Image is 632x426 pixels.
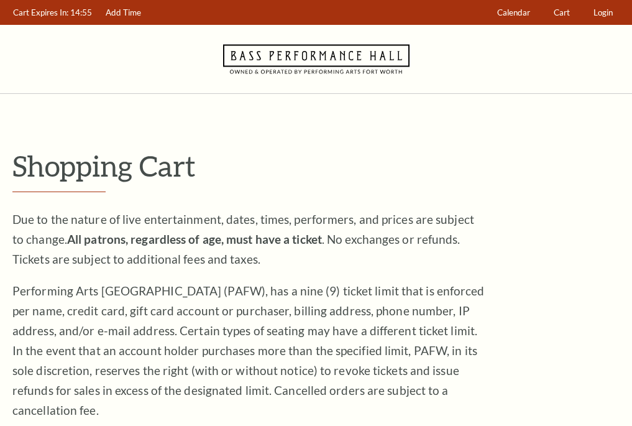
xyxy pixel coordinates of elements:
[492,1,536,25] a: Calendar
[67,232,322,246] strong: All patrons, regardless of age, must have a ticket
[100,1,147,25] a: Add Time
[593,7,613,17] span: Login
[12,281,485,420] p: Performing Arts [GEOGRAPHIC_DATA] (PAFW), has a nine (9) ticket limit that is enforced per name, ...
[497,7,530,17] span: Calendar
[70,7,92,17] span: 14:55
[588,1,619,25] a: Login
[12,212,474,266] span: Due to the nature of live entertainment, dates, times, performers, and prices are subject to chan...
[13,7,68,17] span: Cart Expires In:
[548,1,576,25] a: Cart
[554,7,570,17] span: Cart
[12,150,620,182] p: Shopping Cart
